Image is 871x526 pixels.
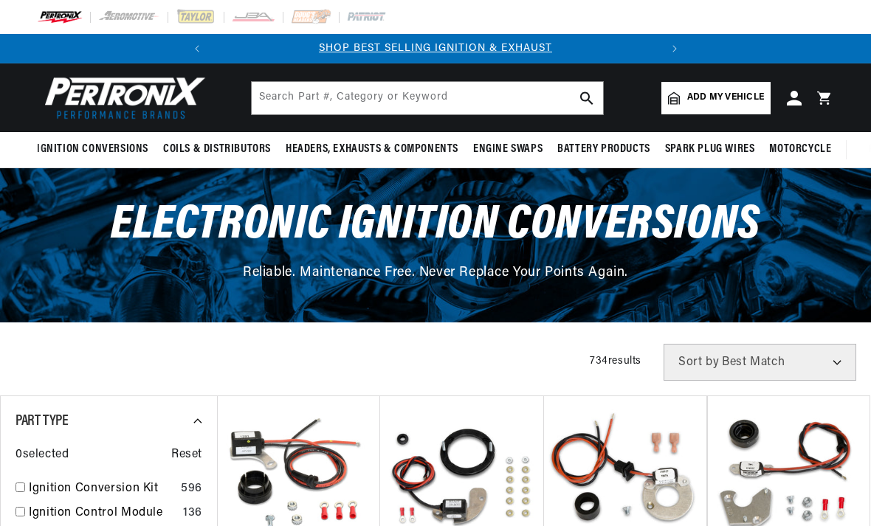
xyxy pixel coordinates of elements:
summary: Ignition Conversions [37,132,156,167]
summary: Engine Swaps [466,132,550,167]
span: Engine Swaps [473,142,543,157]
span: Battery Products [557,142,650,157]
span: Motorcycle [769,142,831,157]
summary: Coils & Distributors [156,132,278,167]
div: 136 [183,504,202,523]
summary: Headers, Exhausts & Components [278,132,466,167]
button: Translation missing: en.sections.announcements.previous_announcement [182,34,212,63]
div: 596 [181,480,202,499]
a: SHOP BEST SELLING IGNITION & EXHAUST [319,43,552,54]
span: Reliable. Maintenance Free. Never Replace Your Points Again. [243,266,628,280]
span: Add my vehicle [687,91,764,105]
select: Sort by [664,344,856,381]
span: Sort by [678,356,719,368]
input: Search Part #, Category or Keyword [252,82,603,114]
span: 734 results [590,356,641,367]
span: 0 selected [16,446,69,465]
summary: Battery Products [550,132,658,167]
span: Electronic Ignition Conversions [111,201,760,249]
button: search button [571,82,603,114]
a: Ignition Control Module [29,504,177,523]
span: Ignition Conversions [37,142,148,157]
button: Translation missing: en.sections.announcements.next_announcement [660,34,689,63]
a: Ignition Conversion Kit [29,480,175,499]
span: Spark Plug Wires [665,142,755,157]
img: Pertronix [37,72,207,123]
div: Announcement [212,41,660,57]
span: Reset [171,446,202,465]
span: Headers, Exhausts & Components [286,142,458,157]
span: Coils & Distributors [163,142,271,157]
summary: Spark Plug Wires [658,132,762,167]
summary: Motorcycle [762,132,839,167]
span: Part Type [16,414,68,429]
a: Add my vehicle [661,82,771,114]
div: 1 of 2 [212,41,660,57]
